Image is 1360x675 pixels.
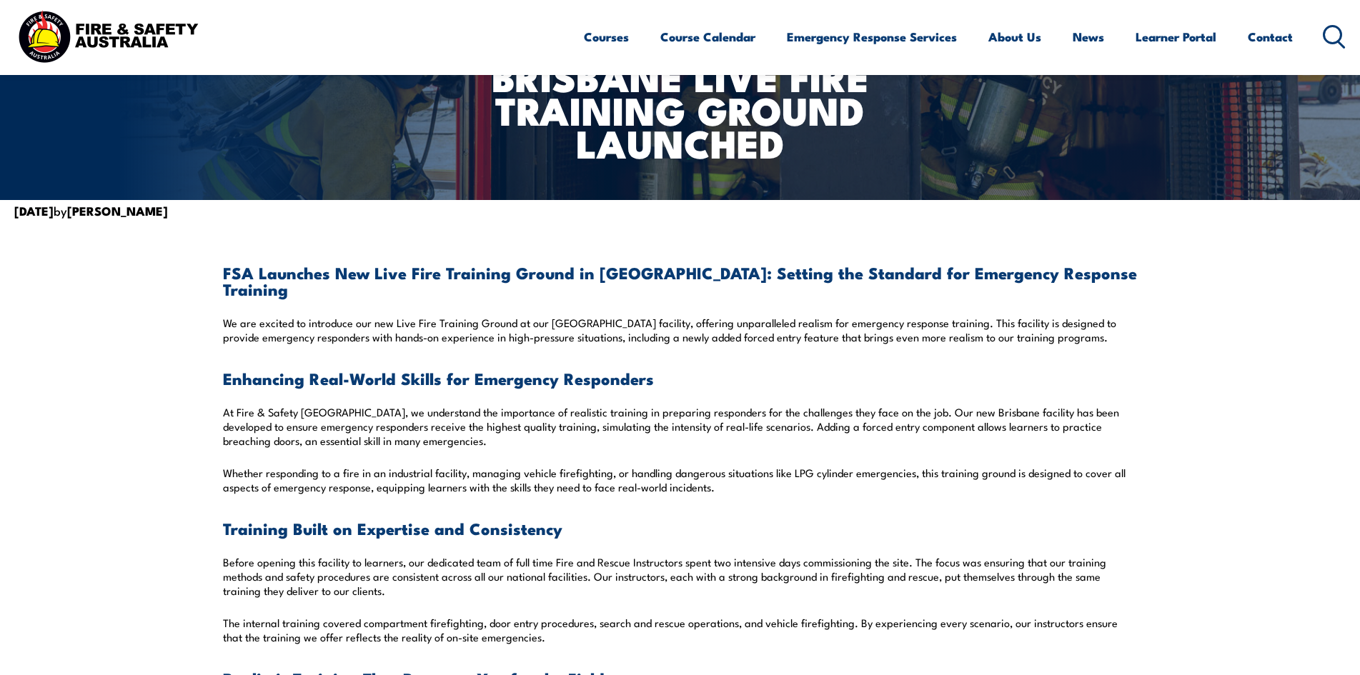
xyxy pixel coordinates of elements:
p: Before opening this facility to learners, our dedicated team of full time Fire and Rescue Instruc... [223,555,1138,598]
a: Course Calendar [660,18,755,56]
p: We are excited to introduce our new Live Fire Training Ground at our [GEOGRAPHIC_DATA] facility, ... [223,316,1138,344]
strong: Training Built on Expertise and Consistency [223,516,562,541]
a: About Us [988,18,1041,56]
strong: [PERSON_NAME] [67,201,168,220]
a: Courses [584,18,629,56]
span: by [14,201,168,219]
a: Emergency Response Services [787,18,957,56]
a: News [1073,18,1104,56]
strong: FSA Launches New Live Fire Training Ground in [GEOGRAPHIC_DATA]: Setting the Standard for Emergen... [223,260,1137,301]
p: Whether responding to a fire in an industrial facility, managing vehicle firefighting, or handlin... [223,466,1138,494]
a: Learner Portal [1136,18,1216,56]
p: At Fire & Safety [GEOGRAPHIC_DATA], we understand the importance of realistic training in prepari... [223,405,1138,448]
p: The internal training covered compartment firefighting, door entry procedures, search and rescue ... [223,616,1138,644]
a: Contact [1248,18,1293,56]
h1: Brisbane Live Fire Training Ground Launched [399,59,961,159]
strong: Enhancing Real-World Skills for Emergency Responders [223,366,654,391]
strong: [DATE] [14,201,54,220]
